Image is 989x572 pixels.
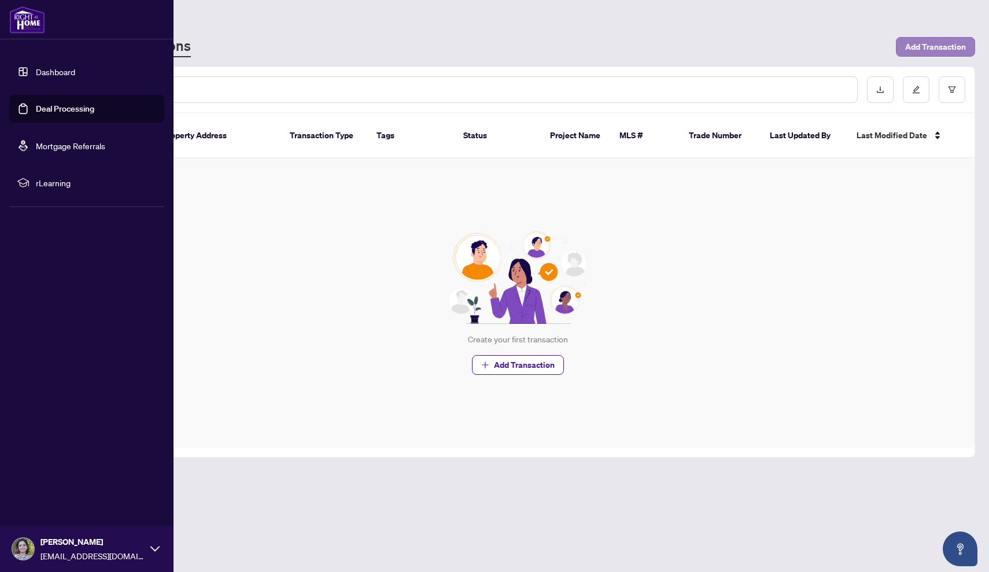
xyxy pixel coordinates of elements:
[943,532,977,566] button: Open asap
[912,86,920,94] span: edit
[905,38,966,56] span: Add Transaction
[40,536,145,548] span: [PERSON_NAME]
[896,37,975,57] button: Add Transaction
[948,86,956,94] span: filter
[40,549,145,562] span: [EMAIL_ADDRESS][DOMAIN_NAME]
[867,76,894,103] button: download
[36,176,156,189] span: rLearning
[857,129,927,142] span: Last Modified Date
[36,104,94,114] a: Deal Processing
[36,67,75,77] a: Dashboard
[454,113,541,158] th: Status
[761,113,847,158] th: Last Updated By
[12,538,34,560] img: Profile Icon
[472,355,564,375] button: Add Transaction
[481,361,489,369] span: plus
[468,333,568,346] div: Create your first transaction
[903,76,929,103] button: edit
[541,113,610,158] th: Project Name
[680,113,761,158] th: Trade Number
[494,356,555,374] span: Add Transaction
[847,113,951,158] th: Last Modified Date
[153,113,281,158] th: Property Address
[36,141,105,151] a: Mortgage Referrals
[876,86,884,94] span: download
[9,6,45,34] img: logo
[281,113,367,158] th: Transaction Type
[443,231,592,324] img: Null State Icon
[610,113,680,158] th: MLS #
[367,113,454,158] th: Tags
[939,76,965,103] button: filter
